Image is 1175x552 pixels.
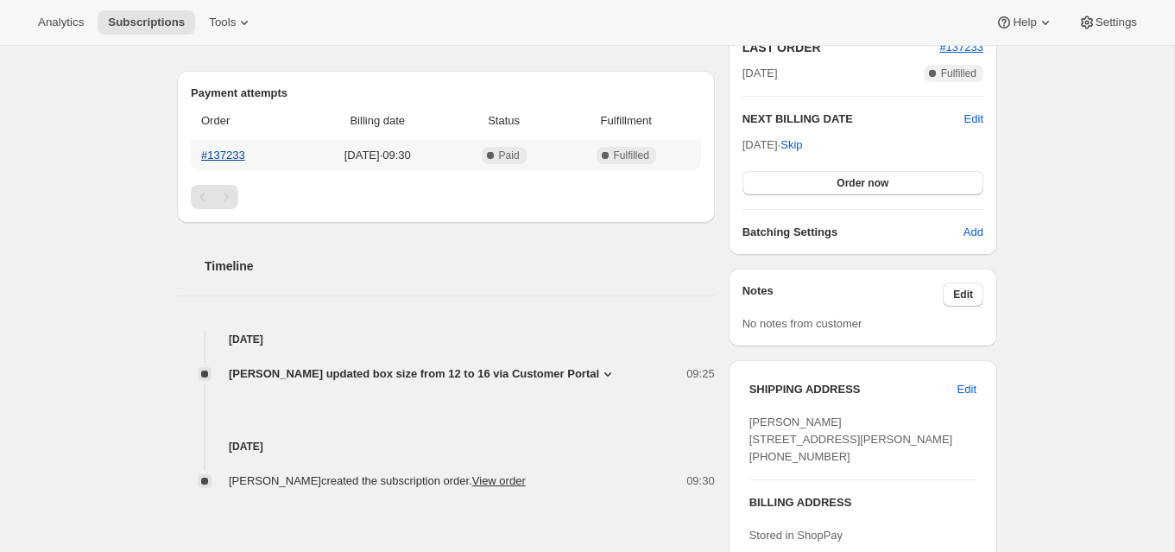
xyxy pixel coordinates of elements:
a: #137233 [939,41,983,54]
h2: LAST ORDER [742,39,940,56]
span: Fulfillment [562,112,691,130]
button: Settings [1068,10,1147,35]
h6: Batching Settings [742,224,963,241]
span: Status [456,112,551,130]
button: [PERSON_NAME] updated box size from 12 to 16 via Customer Portal [229,365,616,383]
button: #137233 [939,39,983,56]
h2: Payment attempts [191,85,701,102]
span: Stored in ShopPay [749,529,843,542]
a: #137233 [201,149,245,162]
h2: NEXT BILLING DATE [742,111,964,128]
span: [PERSON_NAME] [STREET_ADDRESS][PERSON_NAME] [PHONE_NUMBER] [749,416,953,463]
span: Fulfilled [941,67,976,80]
h4: [DATE] [177,438,715,455]
span: Subscriptions [108,16,185,29]
h3: Notes [742,282,944,307]
span: Fulfilled [614,149,649,162]
span: 09:25 [686,365,715,383]
span: Settings [1096,16,1137,29]
span: No notes from customer [742,317,862,330]
span: Order now [837,176,888,190]
h3: BILLING ADDRESS [749,494,976,511]
button: Tools [199,10,263,35]
span: Help [1013,16,1036,29]
h2: Timeline [205,257,715,275]
span: [PERSON_NAME] updated box size from 12 to 16 via Customer Portal [229,365,599,383]
button: Analytics [28,10,94,35]
button: Subscriptions [98,10,195,35]
span: Analytics [38,16,84,29]
span: Edit [953,288,973,301]
span: Skip [780,136,802,154]
span: [DATE] · 09:30 [309,147,445,164]
button: Order now [742,171,983,195]
span: Paid [499,149,520,162]
button: Help [985,10,1064,35]
span: [DATE] [742,65,778,82]
h3: SHIPPING ADDRESS [749,381,957,398]
span: [PERSON_NAME] created the subscription order. [229,474,526,487]
button: Edit [943,282,983,307]
button: Edit [947,376,987,403]
th: Order [191,102,304,140]
span: Billing date [309,112,445,130]
button: Edit [964,111,983,128]
span: 09:30 [686,473,715,490]
h4: [DATE] [177,331,715,348]
nav: Pagination [191,185,701,209]
span: Edit [957,381,976,398]
a: View order [472,474,526,487]
button: Skip [770,131,812,159]
span: [DATE] · [742,138,803,151]
span: Add [963,224,983,241]
span: Tools [209,16,236,29]
button: Add [953,219,994,246]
